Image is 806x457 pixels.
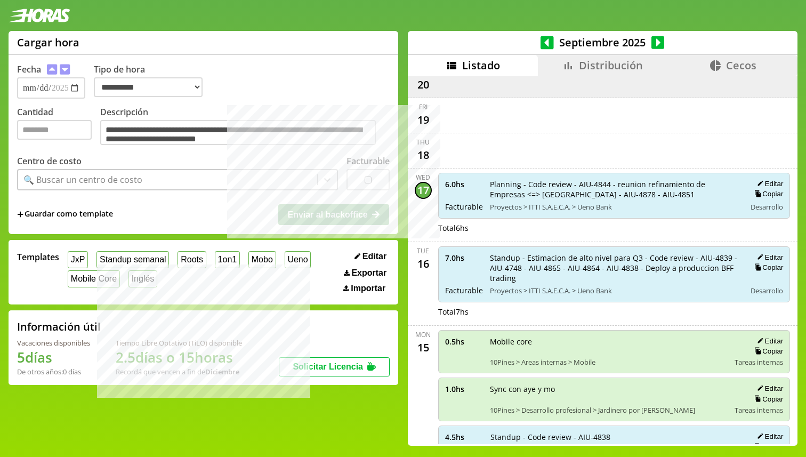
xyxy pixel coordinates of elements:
select: Tipo de hora [94,77,203,97]
span: Mobile core [490,336,728,347]
button: Solicitar Licencia [279,357,390,376]
div: Tiempo Libre Optativo (TiLO) disponible [116,338,242,348]
button: Copiar [751,347,783,356]
span: Standup - Estimacion de alto nivel para Q3 - Code review - AIU-4839 - AIU-4748 - AIU-4865 - AIU-4... [490,253,739,283]
h1: 5 días [17,348,90,367]
span: Cecos [726,58,756,73]
span: Proyectos > ITTI S.A.E.C.A. > Ueno Bank [490,286,739,295]
label: Tipo de hora [94,63,211,99]
div: 🔍 Buscar un centro de costo [23,174,142,186]
div: scrollable content [408,76,797,444]
label: Centro de costo [17,155,82,167]
div: Fri [419,102,428,111]
span: Standup - Code review - AIU-4838 [490,432,739,442]
span: Planning - Code review - AIU-4844 - reunion refinamiento de Empresas <=> [GEOGRAPHIC_DATA] - AIU-... [490,179,739,199]
button: Copiar [751,443,783,452]
h1: 2.5 días o 15 horas [116,348,242,367]
div: Thu [416,138,430,147]
span: +Guardar como template [17,209,113,220]
div: Total 7 hs [438,307,791,317]
div: Vacaciones disponibles [17,338,90,348]
label: Fecha [17,63,41,75]
div: Recordá que vencen a fin de [116,367,242,376]
h1: Cargar hora [17,35,79,50]
button: Editar [754,384,783,393]
span: Editar [362,252,386,261]
span: Sync con aye y mo [490,384,728,394]
span: Solicitar Licencia [293,362,363,371]
div: Mon [415,330,431,339]
div: 17 [415,182,432,199]
span: Desarrollo [751,202,783,212]
span: Templates [17,251,59,263]
span: Tareas internas [735,405,783,415]
button: Inglés [128,270,157,287]
textarea: Descripción [100,120,376,145]
span: 10Pines > Desarrollo profesional > Jardinero por [PERSON_NAME] [490,405,728,415]
h2: Información útil [17,319,101,334]
span: Listado [462,58,500,73]
div: 16 [415,255,432,272]
button: Editar [754,179,783,188]
button: Ueno [285,251,311,268]
span: Exportar [351,268,386,278]
button: Copiar [751,395,783,404]
button: Editar [754,253,783,262]
button: Exportar [341,268,390,278]
div: Total 6 hs [438,223,791,233]
span: Importar [351,284,385,293]
span: 6.0 hs [445,179,482,189]
button: Mobile Core [68,270,120,287]
span: 7.0 hs [445,253,482,263]
div: Wed [416,173,430,182]
span: 4.5 hs [445,432,483,442]
button: Copiar [751,189,783,198]
span: Proyectos > ITTI S.A.E.C.A. > Ueno Bank [490,202,739,212]
span: Tareas internas [735,357,783,367]
span: Distribución [579,58,643,73]
button: Copiar [751,263,783,272]
input: Cantidad [17,120,92,140]
span: Desarrollo [751,286,783,295]
span: 1.0 hs [445,384,482,394]
label: Facturable [346,155,390,167]
button: Editar [754,336,783,346]
div: Tue [417,246,429,255]
div: 19 [415,111,432,129]
button: JxP [68,251,88,268]
label: Cantidad [17,106,100,148]
button: Roots [178,251,206,268]
span: 0.5 hs [445,336,482,347]
button: Editar [351,251,390,262]
span: Septiembre 2025 [554,35,651,50]
button: Editar [754,432,783,441]
div: De otros años: 0 días [17,367,90,376]
div: 18 [415,147,432,164]
span: Facturable [445,202,482,212]
label: Descripción [100,106,390,148]
span: 10Pines > Areas internas > Mobile [490,357,728,367]
span: + [17,209,23,220]
img: logotipo [9,9,70,22]
button: Mobo [248,251,276,268]
button: Standup semanal [96,251,169,268]
b: Diciembre [205,367,239,376]
div: 20 [415,76,432,93]
div: 15 [415,339,432,356]
span: Facturable [445,285,482,295]
button: 1on1 [215,251,240,268]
